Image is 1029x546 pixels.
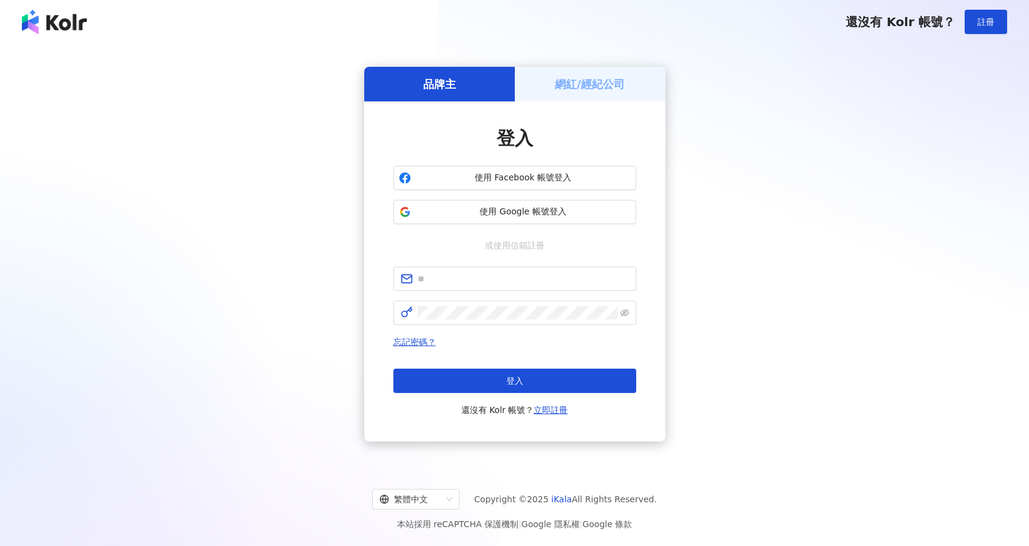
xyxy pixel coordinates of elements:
[518,519,521,529] span: |
[416,206,631,218] span: 使用 Google 帳號登入
[551,494,572,504] a: iKala
[555,77,625,92] h5: 網紅/經紀公司
[393,166,636,190] button: 使用 Facebook 帳號登入
[22,10,87,34] img: logo
[474,492,657,507] span: Copyright © 2025 All Rights Reserved.
[477,239,553,252] span: 或使用信箱註冊
[497,128,533,149] span: 登入
[620,309,629,317] span: eye-invisible
[582,519,632,529] a: Google 條款
[423,77,456,92] h5: 品牌主
[397,517,632,531] span: 本站採用 reCAPTCHA 保護機制
[506,376,523,386] span: 登入
[846,15,955,29] span: 還沒有 Kolr 帳號？
[393,337,436,347] a: 忘記密碼？
[393,369,636,393] button: 登入
[393,200,636,224] button: 使用 Google 帳號登入
[965,10,1007,34] button: 註冊
[977,17,994,27] span: 註冊
[461,403,568,417] span: 還沒有 Kolr 帳號？
[580,519,583,529] span: |
[416,172,631,184] span: 使用 Facebook 帳號登入
[534,405,568,415] a: 立即註冊
[521,519,580,529] a: Google 隱私權
[379,490,441,509] div: 繁體中文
